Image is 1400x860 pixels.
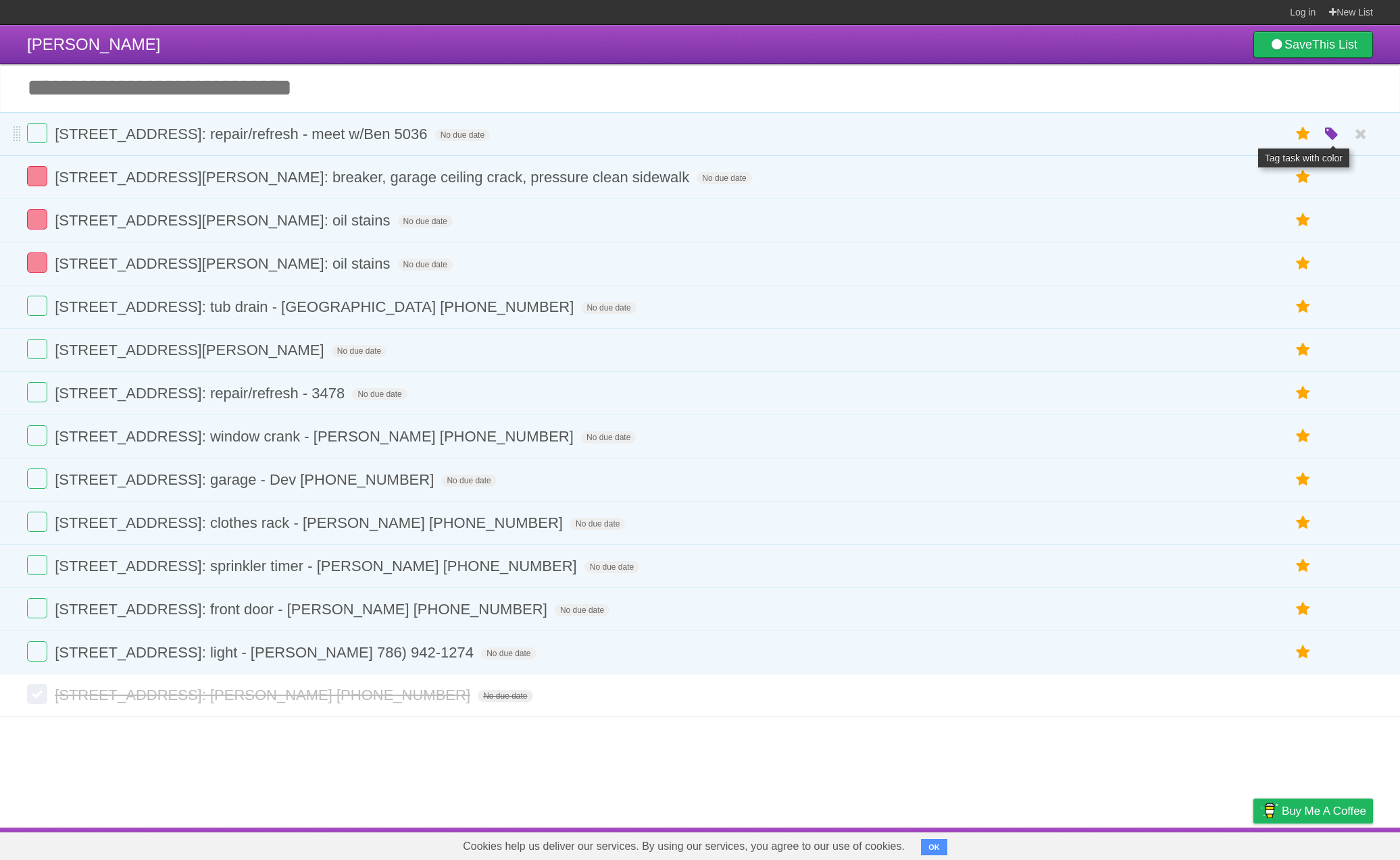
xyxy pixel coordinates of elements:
span: No due date [697,172,751,184]
span: Buy me a coffee [1282,799,1366,823]
span: [STREET_ADDRESS]: repair/refresh - 3478 [55,385,348,402]
label: Done [27,512,47,532]
span: [STREET_ADDRESS]: sprinkler timer - [PERSON_NAME] [PHONE_NUMBER] [55,558,580,574]
label: Star task [1291,641,1316,664]
label: Done [27,296,47,316]
span: No due date [398,215,453,227]
span: [STREET_ADDRESS]: tub drain - [GEOGRAPHIC_DATA] [PHONE_NUMBER] [55,298,577,315]
span: No due date [435,129,490,141]
label: Done [27,641,47,662]
a: Suggest a feature [1288,831,1373,857]
label: Star task [1291,339,1316,361]
span: No due date [581,431,636,444]
label: Star task [1291,166,1316,188]
span: No due date [478,690,532,702]
span: [STREET_ADDRESS][PERSON_NAME]: oil stains [55,212,393,229]
label: Star task [1291,468,1316,491]
span: No due date [584,561,639,573]
span: [STREET_ADDRESS]: [PERSON_NAME] [PHONE_NUMBER] [55,687,474,703]
label: Done [27,468,47,489]
span: No due date [570,518,625,530]
label: Star task [1291,425,1316,448]
label: Done [27,252,47,273]
label: Done [27,598,47,618]
span: [STREET_ADDRESS][PERSON_NAME]: breaker, garage ceiling crack, pressure clean sidewalk [55,169,693,186]
a: Buy me a coffee [1253,799,1373,824]
span: [STREET_ADDRESS]: light - [PERSON_NAME] 786) 942-1274 [55,644,477,661]
a: About [1074,831,1102,857]
span: No due date [332,345,386,357]
label: Done [27,425,47,446]
img: Buy me a coffee [1260,799,1278,822]
label: Star task [1291,555,1316,577]
a: Privacy [1236,831,1271,857]
span: Cookies help us deliver our services. By using our services, you agree to our use of cookies. [449,833,918,860]
label: Star task [1291,296,1316,318]
span: No due date [581,302,636,314]
span: [STREET_ADDRESS][PERSON_NAME] [55,342,328,358]
a: Terms [1190,831,1220,857]
span: [STREET_ADDRESS]: window crank - [PERSON_NAME] [PHONE_NUMBER] [55,428,577,445]
span: No due date [398,259,453,271]
label: Star task [1291,123,1316,145]
label: Star task [1291,209,1316,232]
label: Done [27,382,47,402]
label: Star task [1291,598,1316,620]
span: No due date [352,388,407,400]
button: OK [921,839,947,855]
span: [STREET_ADDRESS]: garage - Dev [PHONE_NUMBER] [55,471,437,488]
span: [STREET_ADDRESS]: repair/refresh - meet w/Ben 5036 [55,126,430,142]
label: Done [27,166,47,186]
b: This List [1312,38,1357,51]
span: [PERSON_NAME] [27,35,160,53]
a: SaveThis List [1253,31,1373,58]
label: Star task [1291,382,1316,404]
label: Done [27,209,47,230]
label: Done [27,555,47,575]
span: [STREET_ADDRESS]: front door - [PERSON_NAME] [PHONE_NUMBER] [55,601,551,618]
span: No due date [441,475,496,487]
label: Done [27,339,47,359]
span: [STREET_ADDRESS][PERSON_NAME]: oil stains [55,255,393,272]
label: Star task [1291,512,1316,534]
label: Done [27,123,47,143]
label: Star task [1291,252,1316,275]
a: Developers [1118,831,1173,857]
span: No due date [481,647,536,660]
span: [STREET_ADDRESS]: clothes rack - [PERSON_NAME] [PHONE_NUMBER] [55,514,566,531]
label: Done [27,684,47,704]
span: No due date [555,604,609,616]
